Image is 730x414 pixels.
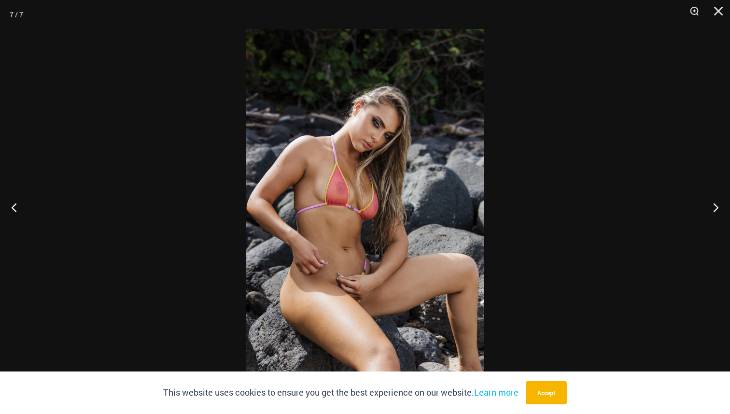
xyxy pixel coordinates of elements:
button: Accept [526,381,567,404]
div: 7 / 7 [10,7,23,22]
p: This website uses cookies to ensure you get the best experience on our website. [163,385,519,400]
img: Maya Sunkist Coral 309 Top 469 Bottom 07 [246,29,484,385]
button: Next [694,183,730,231]
a: Learn more [474,386,519,398]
